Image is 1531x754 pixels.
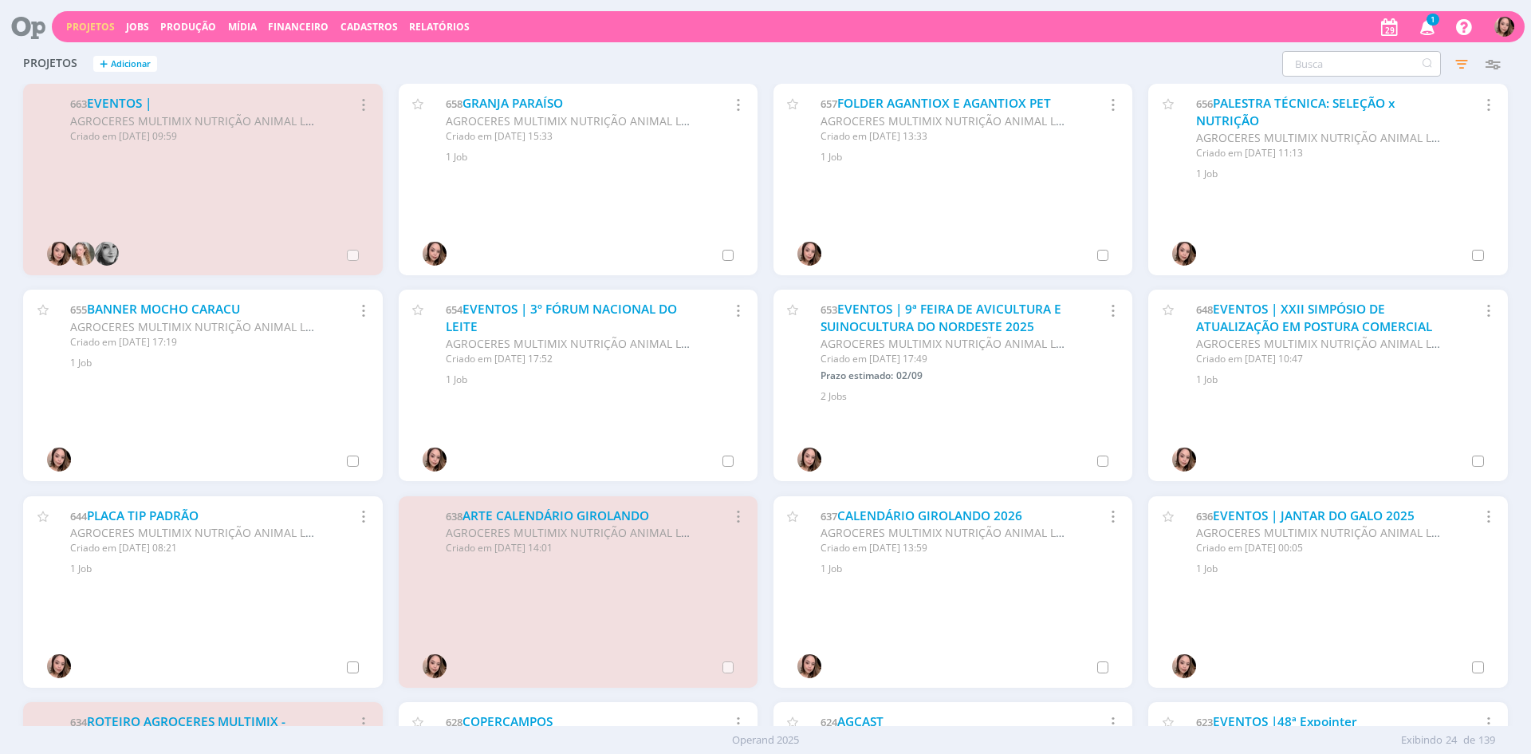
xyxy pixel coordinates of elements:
[1196,301,1432,335] a: EVENTOS | XXII SIMPÓSIO DE ATUALIZAÇÃO EM POSTURA COMERCIAL
[446,373,738,387] div: 1 Job
[446,336,706,351] span: AGROCERES MULTIMIX NUTRIÇÃO ANIMAL LTDA.
[797,448,821,472] img: T
[66,20,115,34] a: Projetos
[87,95,152,112] a: EVENTOS |
[837,95,1051,112] a: FOLDER AGANTIOX E AGANTIOX PET
[70,509,87,523] span: 644
[821,336,1080,351] span: AGROCERES MULTIMIX NUTRIÇÃO ANIMAL LTDA.
[423,448,447,472] img: T
[821,129,1065,144] div: Criado em [DATE] 13:33
[70,356,363,370] div: 1 Job
[1463,732,1475,748] span: de
[821,301,1061,335] a: EVENTOS | 9ª FEIRA DE AVICULTURA E SUINOCULTURA DO NORDESTE 2025
[1213,713,1357,730] a: EVENTOS |48ª Expointer
[821,369,893,382] span: Prazo estimado:
[1196,97,1213,111] span: 656
[1282,51,1441,77] input: Busca
[23,57,77,70] span: Projetos
[111,59,151,69] span: Adicionar
[47,448,71,472] img: T
[223,21,262,34] button: Mídia
[70,302,87,317] span: 655
[87,507,199,524] a: PLACA TIP PADRÃO
[409,20,470,34] a: Relatórios
[70,541,315,555] div: Criado em [DATE] 08:21
[268,20,329,34] a: Financeiro
[71,242,95,266] img: G
[70,562,363,576] div: 1 Job
[1172,448,1196,472] img: T
[821,389,1113,404] div: 2 Jobs
[821,150,1113,164] div: 1 Job
[446,113,706,128] span: AGROCERES MULTIMIX NUTRIÇÃO ANIMAL LTDA.
[1213,507,1415,524] a: EVENTOS | JANTAR DO GALO 2025
[70,113,330,128] span: AGROCERES MULTIMIX NUTRIÇÃO ANIMAL LTDA.
[446,301,677,335] a: EVENTOS | 3º FÓRUM NACIONAL DO LEITE
[1494,17,1514,37] img: T
[896,369,923,382] span: 02/09
[1196,562,1489,576] div: 1 Job
[446,525,706,540] span: AGROCERES MULTIMIX NUTRIÇÃO ANIMAL LTDA.
[155,21,221,34] button: Produção
[462,95,563,112] a: GRANJA PARAÍSO
[446,97,462,111] span: 658
[821,97,837,111] span: 657
[1172,242,1196,266] img: T
[87,301,240,318] a: BANNER MOCHO CARACU
[404,21,474,34] button: Relatórios
[837,713,884,730] a: AGCAST
[70,525,330,540] span: AGROCERES MULTIMIX NUTRIÇÃO ANIMAL LTDA.
[1478,732,1495,748] span: 139
[70,715,87,729] span: 634
[228,20,257,34] a: Mídia
[1196,167,1489,181] div: 1 Job
[446,509,462,523] span: 638
[1172,654,1196,678] img: T
[336,21,403,34] button: Cadastros
[1196,130,1456,145] span: AGROCERES MULTIMIX NUTRIÇÃO ANIMAL LTDA.
[1196,352,1441,366] div: Criado em [DATE] 10:47
[462,507,649,524] a: ARTE CALENDÁRIO GIROLANDO
[1401,732,1442,748] span: Exibindo
[462,713,553,730] a: COPERCAMPOS
[797,242,821,266] img: T
[1427,14,1439,26] span: 1
[95,242,119,266] img: J
[1196,146,1441,160] div: Criado em [DATE] 11:13
[1196,525,1456,540] span: AGROCERES MULTIMIX NUTRIÇÃO ANIMAL LTDA.
[797,654,821,678] img: T
[1446,732,1457,748] span: 24
[1196,302,1213,317] span: 648
[821,509,837,523] span: 637
[263,21,333,34] button: Financeiro
[446,352,691,366] div: Criado em [DATE] 17:52
[446,541,691,555] div: Criado em [DATE] 14:01
[121,21,154,34] button: Jobs
[446,715,462,729] span: 628
[100,56,108,73] span: +
[821,562,1113,576] div: 1 Job
[70,319,330,334] span: AGROCERES MULTIMIX NUTRIÇÃO ANIMAL LTDA.
[821,715,837,729] span: 624
[821,525,1080,540] span: AGROCERES MULTIMIX NUTRIÇÃO ANIMAL LTDA.
[837,507,1022,524] a: CALENDÁRIO GIROLANDO 2026
[423,242,447,266] img: T
[446,129,691,144] div: Criado em [DATE] 15:33
[70,97,87,111] span: 663
[423,654,447,678] img: T
[70,129,315,144] div: Criado em [DATE] 09:59
[340,20,398,34] span: Cadastros
[1196,95,1395,129] a: PALESTRA TÉCNICA: SELEÇÃO x NUTRIÇÃO
[446,302,462,317] span: 654
[47,654,71,678] img: T
[1494,13,1515,41] button: T
[821,352,1065,366] div: Criado em [DATE] 17:49
[1196,541,1441,555] div: Criado em [DATE] 00:05
[1196,715,1213,729] span: 623
[1196,336,1456,351] span: AGROCERES MULTIMIX NUTRIÇÃO ANIMAL LTDA.
[126,20,149,34] a: Jobs
[821,113,1080,128] span: AGROCERES MULTIMIX NUTRIÇÃO ANIMAL LTDA.
[70,335,315,349] div: Criado em [DATE] 17:19
[821,302,837,317] span: 653
[61,21,120,34] button: Projetos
